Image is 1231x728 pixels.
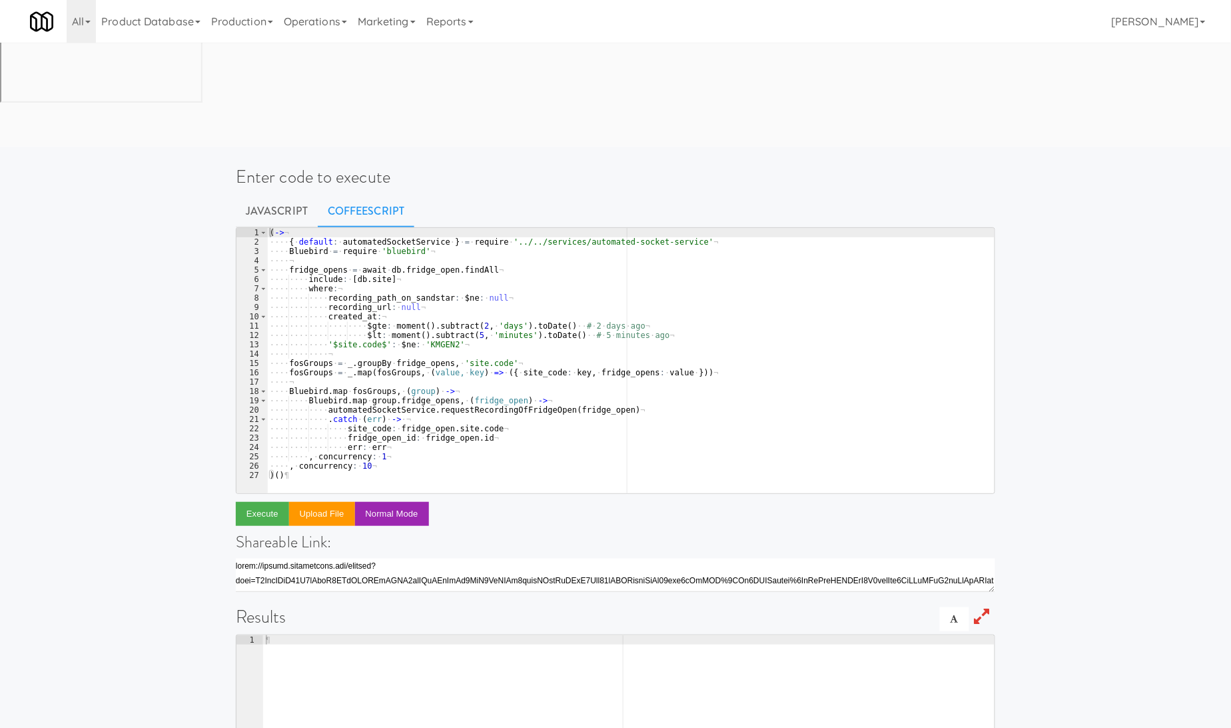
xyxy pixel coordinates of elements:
div: 8 [236,293,268,303]
div: 1 [236,635,263,645]
div: 24 [236,443,268,452]
div: 22 [236,424,268,433]
div: 19 [236,396,268,405]
div: 11 [236,321,268,331]
div: 23 [236,433,268,443]
div: 14 [236,349,268,359]
h1: Enter code to execute [236,167,995,187]
div: 9 [236,303,268,312]
div: 21 [236,415,268,424]
div: 3 [236,247,268,256]
a: CoffeeScript [318,195,414,228]
h1: Results [236,607,995,627]
div: 1 [236,228,268,237]
div: 7 [236,284,268,293]
button: Upload file [289,502,355,526]
div: 16 [236,368,268,377]
div: 6 [236,275,268,284]
div: 20 [236,405,268,415]
div: 27 [236,471,268,480]
button: Normal Mode [355,502,429,526]
a: Javascript [236,195,318,228]
div: 15 [236,359,268,368]
div: 13 [236,340,268,349]
div: 17 [236,377,268,387]
div: 26 [236,461,268,471]
textarea: lorem://ipsumd.sitametcons.adi/elitsed?doei=T2IncIDiD41U7lAboR8ETdOLOREmAGNA2alIQuAEnImAd9MiN9VeN... [236,559,995,592]
div: 2 [236,237,268,247]
div: 5 [236,265,268,275]
div: 25 [236,452,268,461]
div: 18 [236,387,268,396]
img: Micromart [30,10,53,33]
div: 10 [236,312,268,321]
div: 4 [236,256,268,265]
h4: Shareable Link: [236,533,995,551]
button: Execute [236,502,289,526]
div: 12 [236,331,268,340]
